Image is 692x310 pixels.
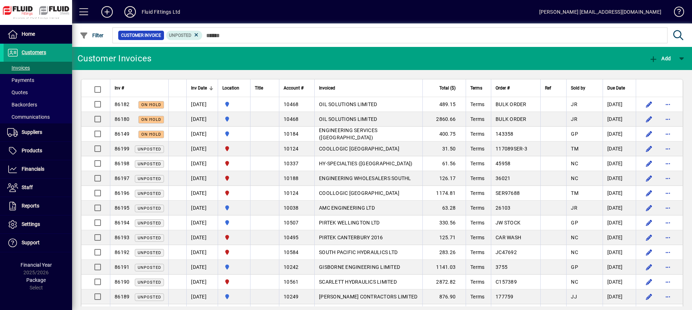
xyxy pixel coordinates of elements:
[186,156,218,171] td: [DATE]
[284,190,298,196] span: 10124
[191,84,207,92] span: Inv Date
[643,128,655,140] button: Edit
[115,84,124,92] span: Inv #
[319,116,377,122] span: OIL SOLUTIONS LIMITED
[222,160,246,167] span: FLUID FITTINGS CHRISTCHURCH
[319,279,397,285] span: SCARLETT HYDRAULICS LIMITED
[422,171,466,186] td: 126.17
[21,262,52,268] span: Financial Year
[571,84,598,92] div: Sold by
[571,220,578,226] span: GP
[603,260,636,275] td: [DATE]
[496,131,514,137] span: 143358
[422,260,466,275] td: 1141.03
[643,158,655,169] button: Edit
[427,84,462,92] div: Total ($)
[571,190,578,196] span: TM
[669,1,683,25] a: Knowledge Base
[7,65,30,71] span: Invoices
[186,112,218,127] td: [DATE]
[496,235,521,240] span: CAR WASH
[603,289,636,304] td: [DATE]
[496,175,510,181] span: 36021
[470,101,484,107] span: Terms
[141,102,161,107] span: On hold
[26,277,46,283] span: Package
[662,143,674,154] button: More options
[422,275,466,289] td: 2872.82
[22,166,44,172] span: Financials
[284,101,298,107] span: 10468
[643,276,655,288] button: Edit
[191,84,213,92] div: Inv Date
[138,147,161,152] span: Unposted
[115,235,129,240] span: 86193
[662,187,674,199] button: More options
[222,293,246,301] span: AUCKLAND
[439,84,456,92] span: Total ($)
[284,279,298,285] span: 10561
[115,101,129,107] span: 86182
[319,190,399,196] span: COOLLOGIC [GEOGRAPHIC_DATA]
[643,217,655,228] button: Edit
[571,205,577,211] span: JR
[186,201,218,215] td: [DATE]
[138,280,161,285] span: Unposted
[470,190,484,196] span: Terms
[284,235,298,240] span: 10495
[470,131,484,137] span: Terms
[222,115,246,123] span: AUCKLAND
[319,127,377,140] span: ENGINEERING SERVICES ([GEOGRAPHIC_DATA])
[222,100,246,108] span: AUCKLAND
[284,264,298,270] span: 10242
[284,131,298,137] span: 10184
[470,205,484,211] span: Terms
[4,179,72,197] a: Staff
[643,143,655,154] button: Edit
[643,173,655,184] button: Edit
[571,146,578,152] span: TM
[319,220,380,226] span: PIRTEK WELLINGTON LTD
[643,202,655,214] button: Edit
[603,201,636,215] td: [DATE]
[115,190,129,196] span: 86196
[496,84,510,92] span: Order #
[643,113,655,125] button: Edit
[649,56,671,61] span: Add
[643,99,655,110] button: Edit
[662,246,674,258] button: More options
[119,5,142,18] button: Profile
[222,84,239,92] span: Location
[138,162,161,166] span: Unposted
[22,148,42,153] span: Products
[319,146,399,152] span: COOLLOGIC [GEOGRAPHIC_DATA]
[222,278,246,286] span: FLUID FITTINGS CHRISTCHURCH
[121,32,161,39] span: Customer Invoice
[571,264,578,270] span: GP
[662,99,674,110] button: More options
[284,175,298,181] span: 10188
[222,130,246,138] span: AUCKLAND
[186,289,218,304] td: [DATE]
[115,279,129,285] span: 86190
[141,117,161,122] span: On hold
[22,129,42,135] span: Suppliers
[607,84,631,92] div: Due Date
[186,141,218,156] td: [DATE]
[4,142,72,160] a: Products
[470,220,484,226] span: Terms
[571,294,577,300] span: JJ
[115,264,129,270] span: 86191
[603,215,636,230] td: [DATE]
[222,145,246,153] span: FLUID FITTINGS CHRISTCHURCH
[115,84,164,92] div: Inv #
[603,127,636,141] td: [DATE]
[284,84,310,92] div: Account #
[319,235,383,240] span: PIRTEK CANTERBURY 2016
[422,186,466,201] td: 1174.81
[319,161,413,166] span: HY-SPECIALTIES ([GEOGRAPHIC_DATA])
[470,264,484,270] span: Terms
[603,186,636,201] td: [DATE]
[7,102,37,108] span: Backorders
[603,112,636,127] td: [DATE]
